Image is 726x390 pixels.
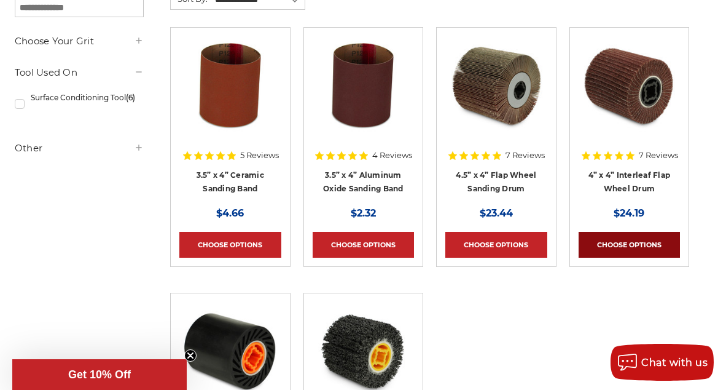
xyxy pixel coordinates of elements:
[15,65,144,80] h5: Tool Used On
[216,207,244,219] span: $4.66
[197,170,264,194] a: 3.5” x 4” Ceramic Sanding Band
[240,151,279,159] span: 5 Reviews
[611,344,714,381] button: Chat with us
[68,368,131,381] span: Get 10% Off
[323,170,404,194] a: 3.5” x 4” Aluminum Oxide Sanding Band
[614,207,644,219] span: $24.19
[445,232,547,258] a: Choose Options
[15,87,144,121] a: Surface Conditioning Tool
[456,170,536,194] a: 4.5” x 4” Flap Wheel Sanding Drum
[313,232,415,258] a: Choose Options
[15,141,144,156] h5: Other
[181,36,279,135] img: 3.5x4 inch ceramic sanding band for expanding rubber drum
[639,151,678,159] span: 7 Reviews
[351,207,376,219] span: $2.32
[579,232,681,258] a: Choose Options
[184,349,197,362] button: Close teaser
[372,151,412,159] span: 4 Reviews
[314,36,412,135] img: 3.5x4 inch sanding band for expanding rubber drum
[505,151,545,159] span: 7 Reviews
[580,36,678,135] img: 4 inch interleaf flap wheel drum
[445,36,547,138] a: 4.5 inch x 4 inch flap wheel sanding drum
[447,36,545,135] img: 4.5 inch x 4 inch flap wheel sanding drum
[313,36,415,138] a: 3.5x4 inch sanding band for expanding rubber drum
[179,232,281,258] a: Choose Options
[480,207,513,219] span: $23.44
[579,36,681,138] a: 4 inch interleaf flap wheel drum
[179,36,281,138] a: 3.5x4 inch ceramic sanding band for expanding rubber drum
[126,93,135,102] span: (6)
[588,170,671,194] a: 4” x 4” Interleaf Flap Wheel Drum
[641,357,708,368] span: Chat with us
[15,34,144,49] h5: Choose Your Grit
[12,359,187,390] div: Get 10% OffClose teaser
